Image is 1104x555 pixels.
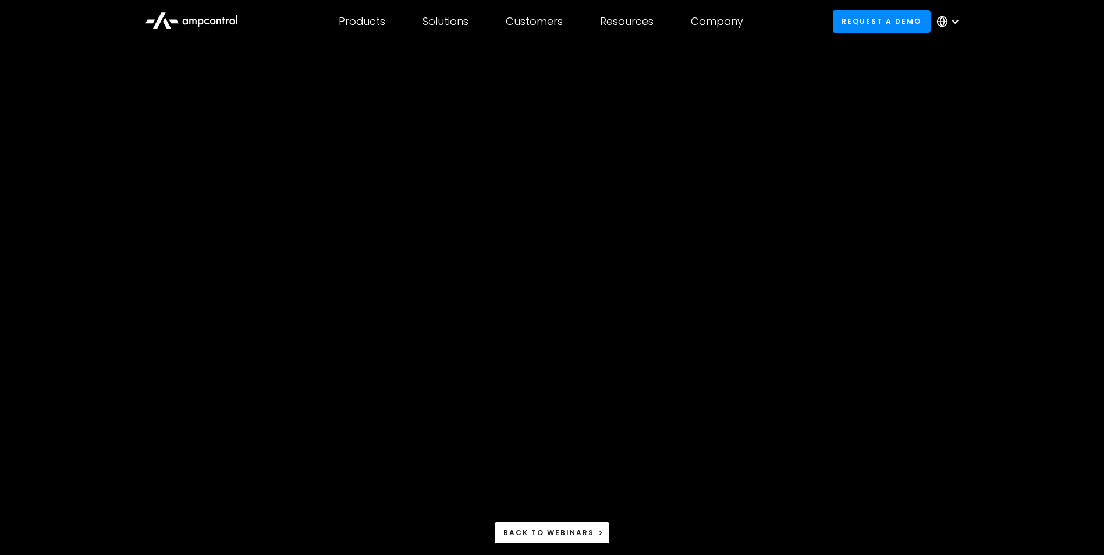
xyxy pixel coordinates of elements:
[503,528,594,538] div: back to Webinars
[339,15,385,28] div: Products
[833,10,931,32] a: Request a demo
[198,13,906,411] iframe: AmpEdge Product Presentation | Megawatt Charging Sites with AmpEdge (Copy)
[691,15,743,28] div: Company
[506,15,563,28] div: Customers
[600,15,654,28] div: Resources
[494,522,610,543] a: back to Webinars
[423,15,468,28] div: Solutions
